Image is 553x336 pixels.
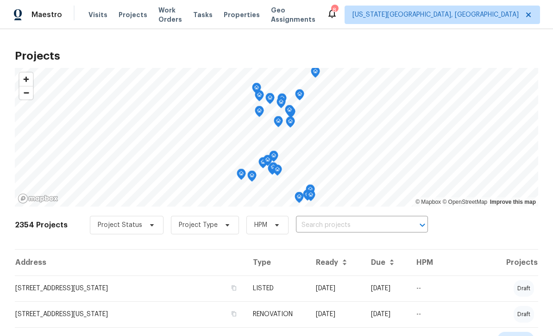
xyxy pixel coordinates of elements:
td: -- [409,275,483,301]
th: Type [245,250,309,275]
a: OpenStreetMap [442,199,487,205]
div: Map marker [258,157,268,171]
th: Ready [308,250,363,275]
div: Map marker [286,116,295,131]
div: draft [514,306,534,323]
span: Maestro [31,10,62,19]
div: Map marker [255,106,264,120]
div: Map marker [306,184,315,199]
td: [DATE] [308,301,363,327]
td: [STREET_ADDRESS][US_STATE] [15,275,245,301]
div: Map marker [274,116,283,130]
th: Due [364,250,409,275]
button: Zoom in [19,73,33,86]
div: Map marker [285,105,294,119]
div: Map marker [252,83,261,97]
span: HPM [254,220,267,230]
div: Map marker [276,97,286,111]
td: [DATE] [364,301,409,327]
a: Improve this map [490,199,536,205]
span: Tasks [193,12,213,18]
span: Project Type [179,220,218,230]
div: Map marker [265,93,275,107]
td: LISTED [245,275,309,301]
input: Search projects [296,218,402,232]
div: Map marker [268,164,277,178]
div: Map marker [306,190,315,204]
div: Map marker [263,155,272,169]
div: Map marker [277,93,287,108]
td: -- [409,301,483,327]
span: Project Status [98,220,142,230]
span: Zoom out [19,86,33,99]
div: Map marker [269,162,278,177]
td: [DATE] [364,275,409,301]
span: Work Orders [158,6,182,24]
td: [DATE] [308,275,363,301]
div: Map marker [255,90,264,104]
span: Properties [224,10,260,19]
button: Open [416,219,429,232]
button: Zoom out [19,86,33,99]
div: Map marker [303,189,312,204]
div: Map marker [295,192,304,206]
th: HPM [409,250,483,275]
td: [STREET_ADDRESS][US_STATE] [15,301,245,327]
span: Projects [119,10,147,19]
span: [US_STATE][GEOGRAPHIC_DATA], [GEOGRAPHIC_DATA] [352,10,519,19]
div: Map marker [269,151,278,165]
button: Copy Address [230,310,238,318]
th: Projects [483,250,538,275]
div: 8 [331,6,338,15]
div: Map marker [295,89,304,104]
a: Mapbox [415,199,441,205]
div: Map marker [247,171,257,185]
div: Map marker [273,165,282,179]
span: Visits [88,10,107,19]
h2: Projects [15,51,538,61]
div: Map marker [237,169,246,183]
button: Copy Address [230,284,238,292]
td: RENOVATION [245,301,309,327]
th: Address [15,250,245,275]
h2: 2354 Projects [15,220,68,230]
div: Map marker [311,67,320,81]
a: Mapbox homepage [18,193,58,204]
div: draft [514,280,534,297]
canvas: Map [15,68,538,207]
span: Geo Assignments [271,6,315,24]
